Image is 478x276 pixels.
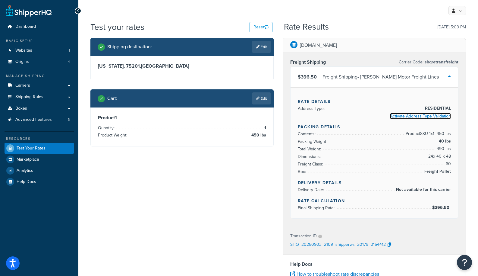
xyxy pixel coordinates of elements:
a: Activate Address Type Validation [390,113,451,119]
a: Boxes [5,103,74,114]
li: Origins [5,56,74,67]
a: Help Docs [5,176,74,187]
h4: Help Docs [290,261,458,268]
a: Origins4 [5,56,74,67]
span: Address Type: [298,105,326,112]
span: Final Shipping Rate: [298,205,336,211]
span: $396.50 [298,73,317,80]
p: [DATE] 5:09 PM [438,23,466,31]
h2: Rate Results [284,22,329,32]
span: Advanced Features [15,117,52,122]
span: 3 [68,117,70,122]
h2: Cart : [107,96,117,101]
p: Transaction ID [290,232,317,240]
h1: Test your rates [90,21,144,33]
h4: Rate Details [298,98,451,105]
h4: Delivery Details [298,180,451,186]
h2: Shipping destination : [107,44,152,50]
span: Carriers [15,83,30,88]
span: RESIDENTIAL [423,105,451,112]
span: shqretransfreight [423,59,458,65]
div: Basic Setup [5,38,74,43]
span: Delivery Date: [298,187,325,193]
span: Dashboard [15,24,36,29]
span: Box: [298,168,307,175]
a: Advanced Features3 [5,114,74,125]
span: Test Your Rates [17,146,46,151]
span: 40 lbs [437,138,451,145]
a: Marketplace [5,154,74,165]
h4: Rate Calculation [298,198,451,204]
a: Edit [252,92,271,104]
span: $396.50 [432,204,451,211]
span: Analytics [17,168,33,173]
li: Advanced Features [5,114,74,125]
span: Shipping Rules [15,95,43,100]
h3: Product 1 [98,115,266,121]
span: Not available for this carrier [395,186,451,193]
a: Shipping Rules [5,91,74,103]
span: Boxes [15,106,27,111]
span: 60 [444,160,451,168]
span: 450 lbs [250,132,266,139]
a: Dashboard [5,21,74,32]
span: Total Weight: [298,146,322,152]
p: [DOMAIN_NAME] [300,41,337,50]
h3: Freight Shipping [290,59,326,65]
button: Open Resource Center [457,255,472,270]
button: Reset [250,22,272,32]
a: Websites1 [5,45,74,56]
a: Carriers [5,80,74,91]
p: SHQ_20250903_2109_shipperws_20179_3154412 [290,240,386,249]
span: Product Weight: [98,132,129,138]
h4: Packing Details [298,124,451,130]
span: Quantity: [98,125,116,131]
span: Packing Weight [298,138,328,145]
span: Marketplace [17,157,39,162]
span: 24 x 40 x 48 [427,153,451,160]
span: 1 [69,48,70,53]
span: Help Docs [17,179,36,185]
span: Dimensions: [298,153,322,160]
div: Resources [5,136,74,141]
li: Websites [5,45,74,56]
span: Product SKU-1 x 1 - 450 lbs [404,130,451,137]
span: 4 [68,59,70,64]
div: Manage Shipping [5,73,74,79]
a: Analytics [5,165,74,176]
a: Test Your Rates [5,143,74,154]
span: Freight Pallet [423,168,451,175]
span: Freight Class: [298,161,325,167]
span: 1 [263,124,266,132]
span: 490 lbs [435,145,451,152]
h3: [US_STATE], 75201 , [GEOGRAPHIC_DATA] [98,63,266,69]
span: Contents: [298,131,317,137]
p: Carrier Code: [399,58,458,66]
span: Origins [15,59,29,64]
a: Edit [252,41,271,53]
span: Websites [15,48,32,53]
div: Freight Shipping - [PERSON_NAME] Motor Freight Lines [322,73,439,81]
